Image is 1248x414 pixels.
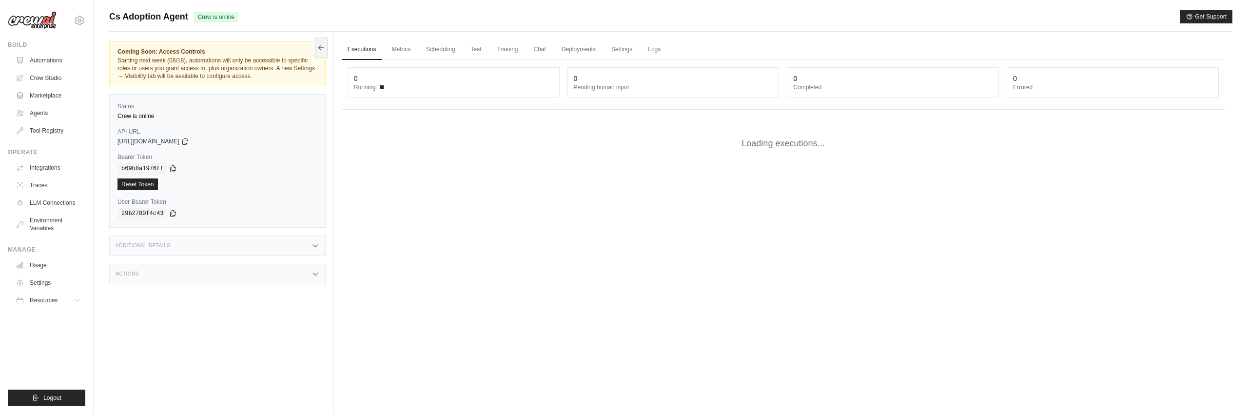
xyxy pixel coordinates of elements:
[116,271,139,277] h3: Actions
[117,198,317,206] label: User Bearer Token
[12,105,85,121] a: Agents
[642,39,666,60] a: Logs
[12,53,85,68] a: Automations
[117,102,317,110] label: Status
[556,39,602,60] a: Deployments
[574,83,773,91] dt: Pending human input
[117,57,315,79] span: Starting next week (08/18), automations will only be accessible to specific roles or users you gr...
[8,11,57,30] img: Logo
[12,123,85,138] a: Tool Registry
[117,208,167,219] code: 29b2780f4c43
[43,394,61,402] span: Logout
[12,70,85,86] a: Crew Studio
[109,10,188,23] span: Cs Adoption Agent
[12,213,85,236] a: Environment Variables
[574,74,578,83] div: 0
[8,148,85,156] div: Operate
[793,74,797,83] div: 0
[420,39,461,60] a: Scheduling
[342,39,382,60] a: Executions
[354,74,358,83] div: 0
[117,112,317,120] div: Crew is online
[386,39,417,60] a: Metrics
[793,83,993,91] dt: Completed
[12,275,85,291] a: Settings
[12,160,85,176] a: Integrations
[117,163,167,175] code: b69b8a1976ff
[8,390,85,406] button: Logout
[8,41,85,49] div: Build
[116,243,170,249] h3: Additional Details
[117,128,317,136] label: API URL
[491,39,524,60] a: Training
[8,246,85,254] div: Manage
[117,138,179,145] span: [URL][DOMAIN_NAME]
[465,39,487,60] a: Test
[1013,74,1017,83] div: 0
[194,12,238,22] span: Crew is online
[342,121,1225,166] div: Loading executions...
[1180,10,1232,23] button: Get Support
[117,153,317,161] label: Bearer Token
[1013,83,1212,91] dt: Errored
[12,88,85,103] a: Marketplace
[12,293,85,308] button: Resources
[117,48,317,56] span: Coming Soon: Access Controls
[12,177,85,193] a: Traces
[354,83,376,91] span: Running
[605,39,638,60] a: Settings
[528,39,552,60] a: Chat
[12,195,85,211] a: LLM Connections
[117,178,158,190] a: Reset Token
[12,257,85,273] a: Usage
[30,296,58,304] span: Resources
